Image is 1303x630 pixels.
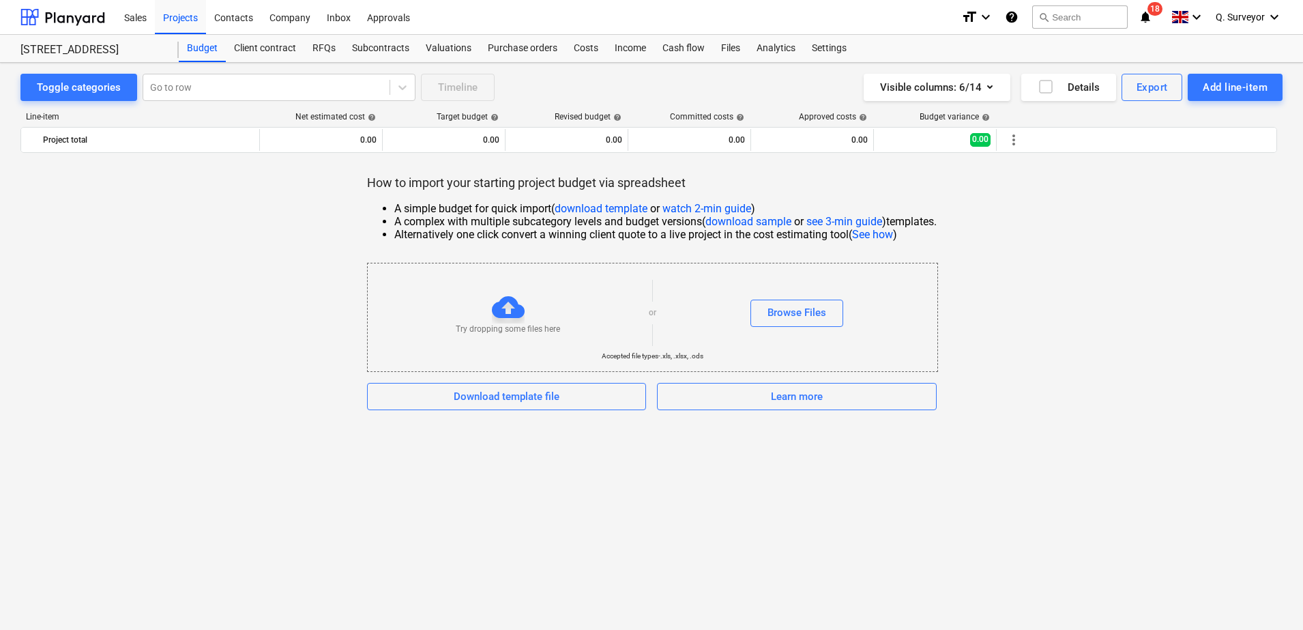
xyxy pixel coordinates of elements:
a: RFQs [304,35,344,62]
a: Income [606,35,654,62]
div: Revised budget [555,112,621,121]
button: Learn more [657,383,937,410]
i: keyboard_arrow_down [1266,9,1283,25]
span: 18 [1147,2,1162,16]
div: Try dropping some files hereorBrowse FilesAccepted file types-.xls, .xlsx, .ods [367,263,938,372]
a: see 3-min guide [806,215,882,228]
div: Project total [43,129,254,151]
button: Add line-item [1188,74,1283,101]
p: or [649,307,656,319]
div: Details [1038,78,1100,96]
a: Client contract [226,35,304,62]
span: search [1038,12,1049,23]
div: Line-item [20,112,259,121]
div: Budget variance [920,112,990,121]
a: Analytics [748,35,804,62]
p: How to import your starting project budget via spreadsheet [367,175,937,191]
a: Settings [804,35,855,62]
div: Learn more [771,388,823,405]
div: Add line-item [1203,78,1268,96]
a: download sample [705,215,791,228]
p: Accepted file types - .xls, .xlsx, .ods [602,352,703,360]
a: Subcontracts [344,35,418,62]
button: Details [1021,74,1116,101]
span: help [733,113,744,121]
span: help [979,113,990,121]
i: Knowledge base [1005,9,1019,25]
span: Q. Surveyor [1216,12,1265,23]
span: help [365,113,376,121]
button: Visible columns:6/14 [864,74,1010,101]
div: Net estimated cost [295,112,376,121]
button: Search [1032,5,1128,29]
span: More actions [1006,132,1022,148]
div: Approved costs [799,112,867,121]
li: A complex with multiple subcategory levels and budget versions ( or ) templates. [394,215,937,228]
div: 0.00 [388,129,499,151]
div: Visible columns : 6/14 [880,78,994,96]
a: Cash flow [654,35,713,62]
span: help [488,113,499,121]
div: Toggle categories [37,78,121,96]
div: [STREET_ADDRESS] [20,43,162,57]
i: notifications [1139,9,1152,25]
a: download template [555,202,647,215]
div: 0.00 [265,129,377,151]
div: Committed costs [670,112,744,121]
div: Browse Files [767,304,826,321]
p: Try dropping some files here [456,324,560,335]
button: Browse Files [750,300,843,327]
a: Budget [179,35,226,62]
div: 0.00 [511,129,622,151]
a: Costs [566,35,606,62]
span: 0.00 [970,133,991,146]
a: See how [852,228,893,241]
a: Valuations [418,35,480,62]
span: help [611,113,621,121]
div: 0.00 [634,129,745,151]
div: Download template file [454,388,559,405]
li: Alternatively one click convert a winning client quote to a live project in the cost estimating t... [394,228,937,241]
i: keyboard_arrow_down [1188,9,1205,25]
button: Export [1122,74,1183,101]
button: Download template file [367,383,647,410]
button: Toggle categories [20,74,137,101]
li: A simple budget for quick import ( or ) [394,202,937,215]
i: format_size [961,9,978,25]
i: keyboard_arrow_down [978,9,994,25]
a: Files [713,35,748,62]
a: Purchase orders [480,35,566,62]
div: Target budget [437,112,499,121]
div: Export [1137,78,1168,96]
a: watch 2-min guide [662,202,751,215]
div: 0.00 [757,129,868,151]
span: help [856,113,867,121]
